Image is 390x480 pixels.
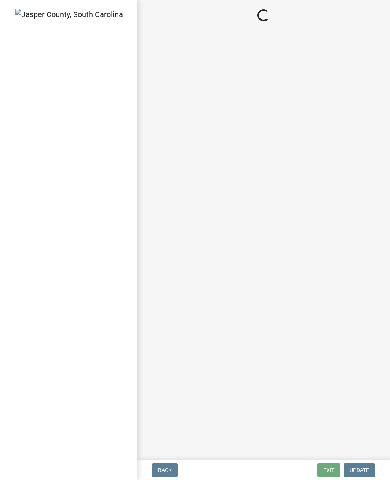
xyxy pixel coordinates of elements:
button: Back [152,463,178,477]
img: Jasper County, South Carolina [15,9,123,20]
span: Update [350,467,369,473]
button: Exit [317,463,340,477]
span: Back [158,467,172,473]
button: Update [344,463,375,477]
